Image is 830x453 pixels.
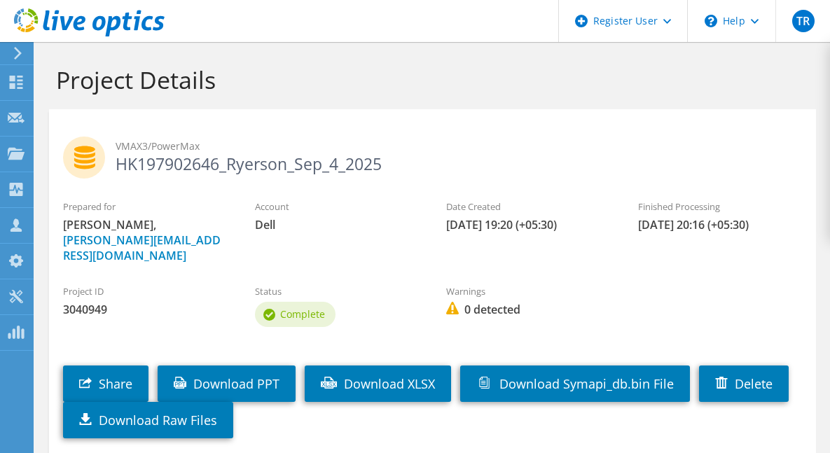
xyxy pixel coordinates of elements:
a: Download XLSX [305,365,451,402]
a: Download Symapi_db.bin File [460,365,690,402]
span: 0 detected [446,302,610,317]
a: Download PPT [158,365,296,402]
a: Download Raw Files [63,402,233,438]
span: [DATE] 20:16 (+05:30) [638,217,802,232]
a: [PERSON_NAME][EMAIL_ADDRESS][DOMAIN_NAME] [63,232,221,263]
h1: Project Details [56,65,802,95]
label: Finished Processing [638,200,802,214]
a: Share [63,365,148,402]
label: Warnings [446,284,610,298]
span: [DATE] 19:20 (+05:30) [446,217,610,232]
label: Prepared for [63,200,227,214]
label: Project ID [63,284,227,298]
label: Status [255,284,419,298]
svg: \n [705,15,717,27]
span: [PERSON_NAME], [63,217,227,263]
label: Date Created [446,200,610,214]
a: Delete [699,365,789,402]
span: TR [792,10,815,32]
span: 3040949 [63,302,227,317]
span: Complete [280,307,325,321]
label: Account [255,200,419,214]
span: VMAX3/PowerMax [116,139,802,154]
h2: HK197902646_Ryerson_Sep_4_2025 [63,137,802,172]
span: Dell [255,217,419,232]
